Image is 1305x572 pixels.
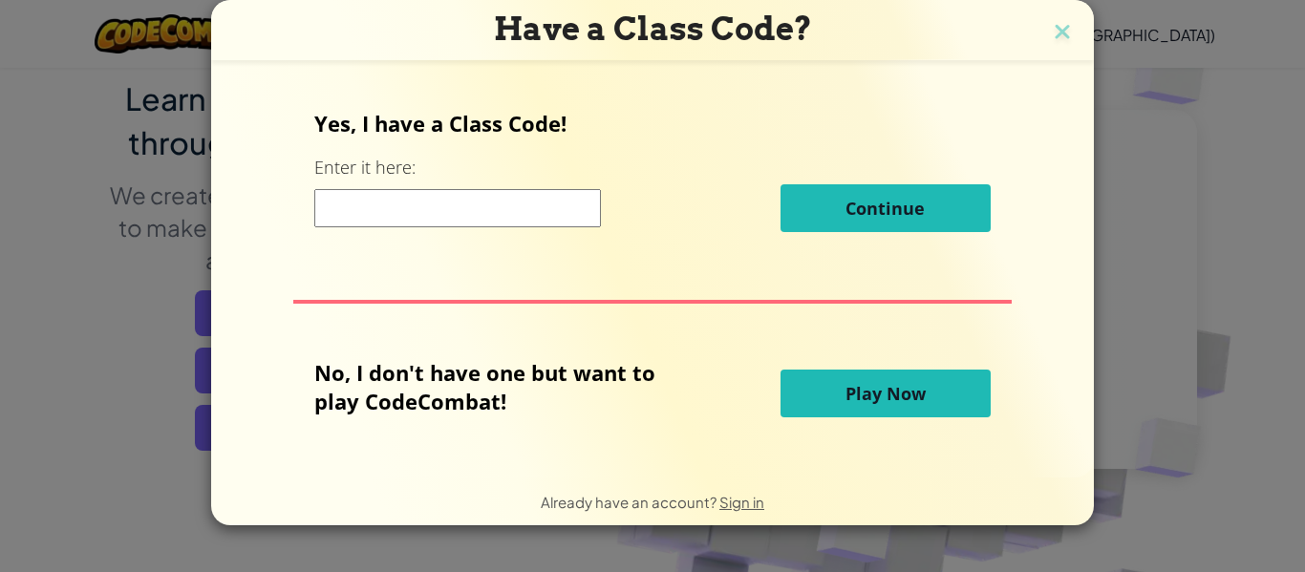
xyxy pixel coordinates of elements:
span: Play Now [845,382,926,405]
span: Continue [845,197,925,220]
button: Play Now [781,370,991,417]
p: Yes, I have a Class Code! [314,109,990,138]
p: No, I don't have one but want to play CodeCombat! [314,358,684,415]
img: close icon [1050,19,1075,48]
button: Continue [781,184,991,232]
label: Enter it here: [314,156,416,180]
span: Have a Class Code? [494,10,812,48]
span: Already have an account? [541,493,719,511]
a: Sign in [719,493,764,511]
